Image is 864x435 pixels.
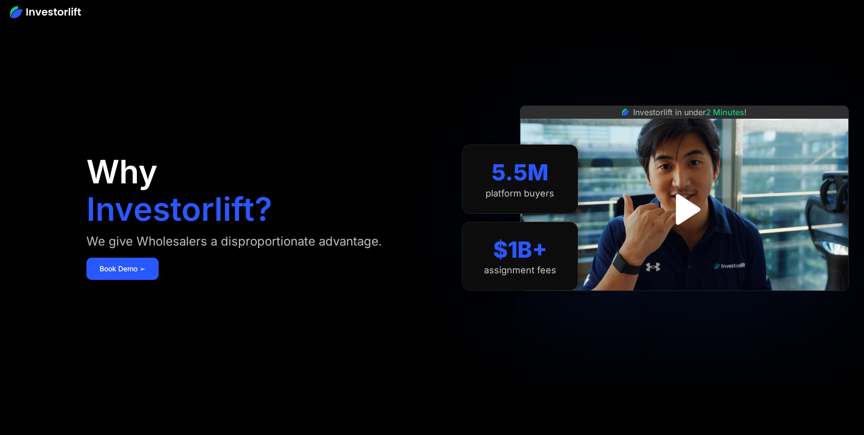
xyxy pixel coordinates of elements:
[486,188,554,199] div: platform buyers
[609,296,760,308] iframe: Customer reviews powered by Trustpilot
[706,107,744,117] span: 2 Minutes
[86,258,159,280] a: Book Demo ➢
[86,233,382,250] div: We give Wholesalers a disproportionate advantage.
[493,236,547,263] div: $1B+
[492,159,549,186] div: 5.5M
[86,156,158,188] h1: Why
[484,265,556,276] div: assignment fees
[633,106,747,118] div: Investorlift in under !
[86,193,272,225] h1: Investorlift?
[662,187,707,232] a: open lightbox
